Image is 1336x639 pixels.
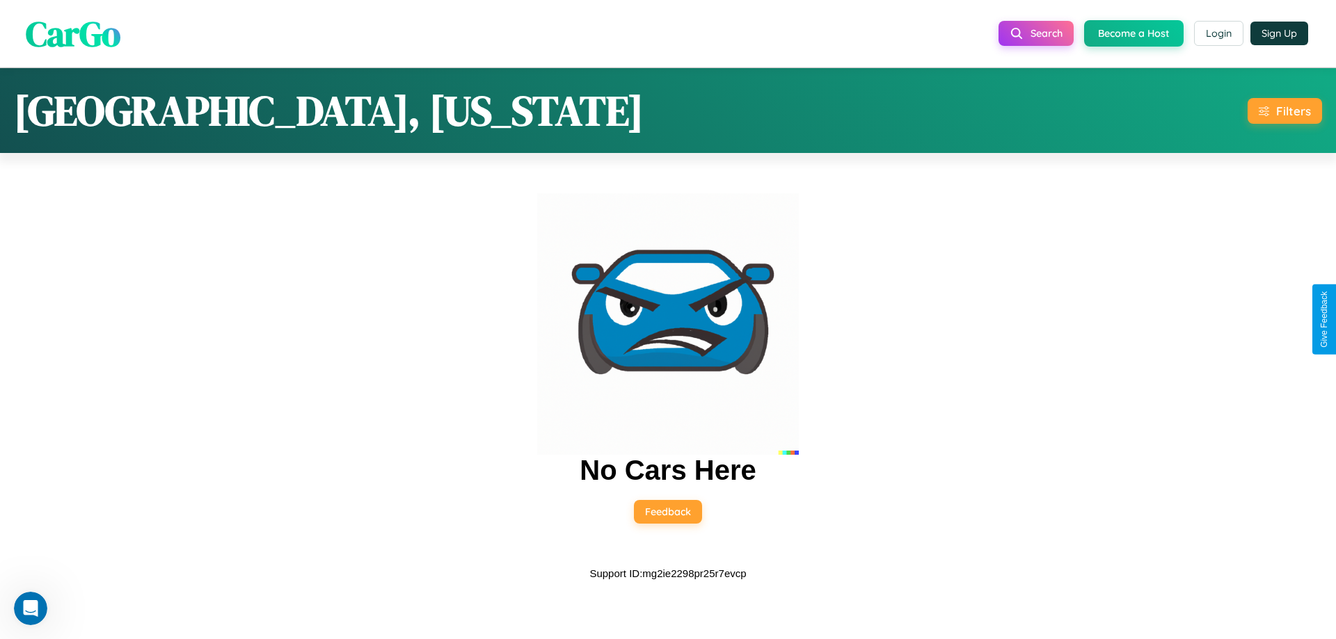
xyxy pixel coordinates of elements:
p: Support ID: mg2ie2298pr25r7evcp [589,564,746,583]
iframe: Intercom live chat [14,592,47,625]
span: CarGo [26,9,120,57]
span: Search [1031,27,1063,40]
h1: [GEOGRAPHIC_DATA], [US_STATE] [14,82,644,139]
h2: No Cars Here [580,455,756,486]
button: Login [1194,21,1243,46]
div: Filters [1276,104,1311,118]
button: Filters [1248,98,1322,124]
div: Give Feedback [1319,291,1329,348]
button: Become a Host [1084,20,1184,47]
button: Search [999,21,1074,46]
img: car [537,193,799,455]
button: Feedback [634,500,702,524]
button: Sign Up [1250,22,1308,45]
